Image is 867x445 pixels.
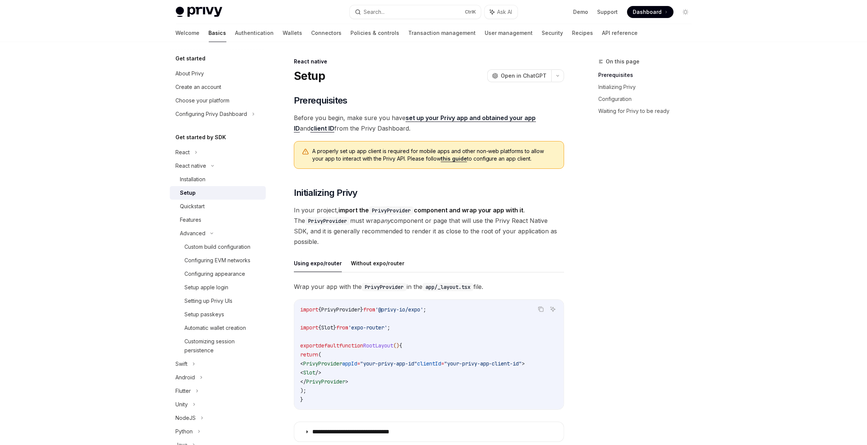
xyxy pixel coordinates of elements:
span: /> [315,369,321,376]
span: Ctrl K [465,9,476,15]
a: Authentication [235,24,274,42]
span: "your-privy-app-id" [360,360,417,367]
a: Configuring EVM networks [170,254,266,267]
div: Configuring EVM networks [185,256,251,265]
span: } [360,306,363,313]
a: User management [485,24,533,42]
span: = [441,360,444,367]
button: Ask AI [548,304,558,314]
span: PrivyProvider [306,378,345,385]
div: Features [180,215,202,224]
span: import [300,306,318,313]
h5: Get started [176,54,206,63]
span: ); [300,387,306,394]
svg: Warning [302,148,309,156]
a: Security [542,24,563,42]
a: Wallets [283,24,302,42]
a: Policies & controls [351,24,400,42]
span: from [336,324,348,331]
a: Custom build configuration [170,240,266,254]
strong: import the component and wrap your app with it [338,206,524,214]
span: A properly set up app client is required for mobile apps and other non-web platforms to allow you... [312,147,556,162]
button: Ask AI [485,5,518,19]
span: = [357,360,360,367]
div: React [176,148,190,157]
div: Advanced [180,229,206,238]
span: appId [342,360,357,367]
span: PrivyProvider [303,360,342,367]
button: Search...CtrlK [350,5,481,19]
span: Wrap your app with the in the file. [294,281,564,292]
span: Ask AI [497,8,512,16]
span: RootLayout [363,342,393,349]
span: Before you begin, make sure you have and from the Privy Dashboard. [294,113,564,134]
a: Transaction management [409,24,476,42]
span: ; [423,306,426,313]
a: Installation [170,173,266,186]
button: Copy the contents from the code block [536,304,546,314]
span: < [300,360,303,367]
span: Slot [321,324,333,331]
div: About Privy [176,69,204,78]
span: { [318,324,321,331]
span: export [300,342,318,349]
div: Flutter [176,386,191,395]
a: Prerequisites [599,69,698,81]
code: app/_layout.tsx [422,283,473,291]
h1: Setup [294,69,325,83]
span: ( [318,351,321,358]
a: Configuring appearance [170,267,266,281]
div: Automatic wallet creation [185,323,246,332]
button: Toggle dark mode [680,6,692,18]
span: } [333,324,336,331]
div: Android [176,373,195,382]
h5: Get started by SDK [176,133,226,142]
div: React native [294,58,564,65]
a: Waiting for Privy to be ready [599,105,698,117]
a: API reference [602,24,638,42]
a: Customizing session persistence [170,335,266,357]
a: Setting up Privy UIs [170,294,266,308]
span: </ [300,378,306,385]
div: Unity [176,400,188,409]
div: Setup passkeys [185,310,225,319]
span: '@privy-io/expo' [375,306,423,313]
a: Welcome [176,24,200,42]
a: Initializing Privy [599,81,698,93]
div: Setup [180,188,196,197]
a: Quickstart [170,200,266,213]
a: Connectors [311,24,342,42]
span: PrivyProvider [321,306,360,313]
div: Custom build configuration [185,242,251,251]
span: In your project, . The must wrap component or page that will use the Privy React Native SDK, and ... [294,205,564,247]
div: Installation [180,175,206,184]
div: Python [176,427,193,436]
a: set up your Privy app and obtained your app ID [294,114,536,132]
span: clientId [417,360,441,367]
span: On this page [606,57,640,66]
a: Dashboard [627,6,674,18]
span: from [363,306,375,313]
a: Recipes [572,24,593,42]
span: { [399,342,402,349]
button: Open in ChatGPT [487,69,551,82]
a: Automatic wallet creation [170,321,266,335]
a: Features [170,213,266,227]
a: Setup passkeys [170,308,266,321]
a: Setup [170,186,266,200]
span: > [345,378,348,385]
div: Setting up Privy UIs [185,296,233,305]
button: Without expo/router [351,254,404,272]
a: Basics [209,24,226,42]
span: Initializing Privy [294,187,358,199]
span: function [339,342,363,349]
div: Create an account [176,83,222,92]
span: } [300,396,303,403]
div: React native [176,161,207,170]
code: PrivyProvider [362,283,407,291]
span: "your-privy-app-client-id" [444,360,522,367]
span: < [300,369,303,376]
div: Swift [176,359,188,368]
div: Search... [364,8,385,17]
a: Choose your platform [170,94,266,107]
